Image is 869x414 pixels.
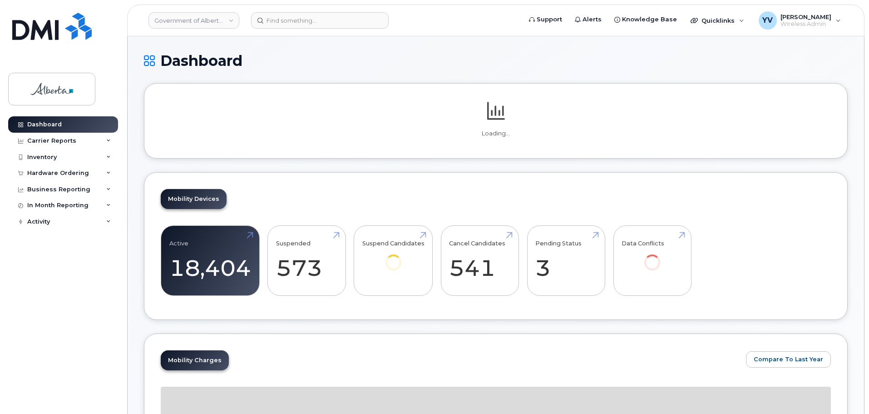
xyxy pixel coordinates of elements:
a: Suspended 573 [276,231,337,291]
a: Cancel Candidates 541 [449,231,510,291]
a: Active 18,404 [169,231,251,291]
a: Data Conflicts [622,231,683,283]
a: Mobility Devices [161,189,227,209]
a: Mobility Charges [161,350,229,370]
h1: Dashboard [144,53,848,69]
p: Loading... [161,130,831,138]
button: Compare To Last Year [746,351,831,368]
a: Pending Status 3 [535,231,597,291]
span: Compare To Last Year [754,355,823,364]
a: Suspend Candidates [362,231,425,283]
